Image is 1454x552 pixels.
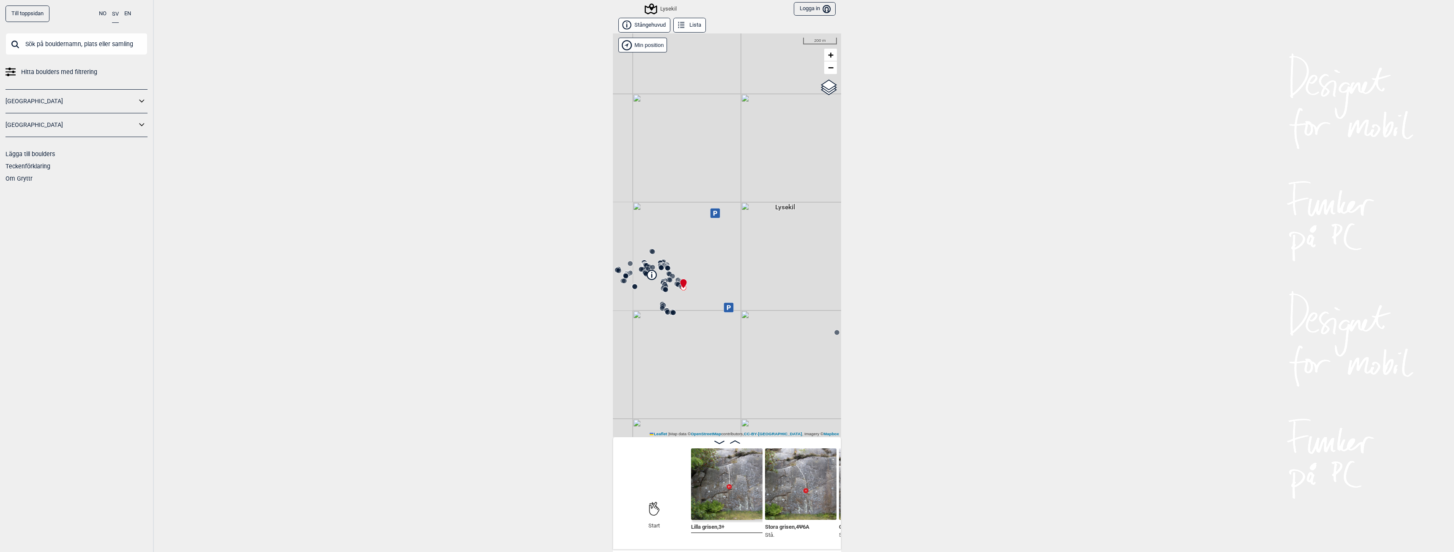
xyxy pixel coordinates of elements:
[673,18,706,33] button: Lista
[5,151,55,157] a: Lägga till boulders
[821,78,837,97] a: Layers
[112,5,119,23] button: SV
[794,2,836,16] button: Logga in
[839,448,910,520] img: Chips Pommesfrites 210906
[828,49,834,60] span: +
[765,448,836,520] img: Stora grisen 210914
[765,522,809,530] span: Stora grisen , 4 Ψ 6A
[618,38,667,52] div: Vis min position
[691,522,724,530] span: Lilla grisen , 3+
[124,5,131,22] button: EN
[99,5,107,22] button: NO
[618,18,670,33] button: Stångehuvud
[839,531,905,539] p: Starta med händerna på dia
[668,431,670,436] span: |
[650,431,667,436] a: Leaflet
[744,431,802,436] a: CC-BY-[GEOGRAPHIC_DATA]
[5,175,33,182] a: Om Gryttr
[839,522,902,530] span: Chips & Pommesfrites , 6C
[782,195,787,200] div: Lysekil
[823,431,839,436] a: Mapbox
[5,33,148,55] input: Sök på bouldernamn, plats eller samling
[5,163,50,170] a: Teckenförklaring
[5,5,49,22] a: Till toppsidan
[5,95,137,107] a: [GEOGRAPHIC_DATA]
[824,61,837,74] a: Zoom out
[765,531,809,539] p: Stå.
[828,62,834,73] span: −
[824,49,837,61] a: Zoom in
[691,448,763,520] img: Lilla grisen 210906
[646,4,677,14] div: Lysekil
[803,38,837,44] div: 200 m
[5,119,137,131] a: [GEOGRAPHIC_DATA]
[691,431,721,436] a: OpenStreetMap
[21,66,97,78] span: Hitta boulders med filtrering
[648,431,841,437] div: Map data © contributors, , Imagery ©
[5,66,148,78] a: Hitta boulders med filtrering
